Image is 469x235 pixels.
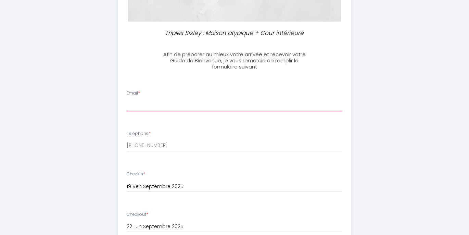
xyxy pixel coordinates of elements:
label: Checkin [127,171,145,177]
label: Téléphone [127,131,151,137]
label: Checkout [127,211,148,218]
label: Email [127,90,140,97]
p: Triplex Sisley : Maison atypique + Cour intérieure [161,28,308,38]
h3: Afin de préparer au mieux votre arrivée et recevoir votre Guide de Bienvenue, je vous remercie de... [158,51,310,70]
